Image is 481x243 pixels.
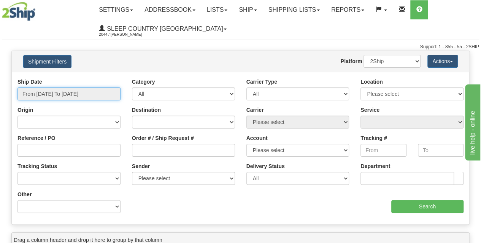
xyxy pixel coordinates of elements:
[427,55,458,68] button: Actions
[464,83,480,160] iframe: chat widget
[23,55,71,68] button: Shipment Filters
[93,19,232,38] a: Sleep Country [GEOGRAPHIC_DATA] 2044 / [PERSON_NAME]
[132,106,161,114] label: Destination
[360,106,379,114] label: Service
[360,144,406,157] input: From
[391,200,464,213] input: Search
[201,0,233,19] a: Lists
[132,162,150,170] label: Sender
[246,134,268,142] label: Account
[132,78,155,86] label: Category
[132,134,194,142] label: Order # / Ship Request #
[105,25,223,32] span: Sleep Country [GEOGRAPHIC_DATA]
[99,31,156,38] span: 2044 / [PERSON_NAME]
[93,0,139,19] a: Settings
[418,144,464,157] input: To
[246,106,264,114] label: Carrier
[17,134,56,142] label: Reference / PO
[246,162,285,170] label: Delivery Status
[17,106,33,114] label: Origin
[341,57,362,65] label: Platform
[139,0,201,19] a: Addressbook
[2,44,479,50] div: Support: 1 - 855 - 55 - 2SHIP
[17,162,57,170] label: Tracking Status
[17,191,32,198] label: Other
[360,134,387,142] label: Tracking #
[246,78,277,86] label: Carrier Type
[263,0,325,19] a: Shipping lists
[325,0,370,19] a: Reports
[17,78,42,86] label: Ship Date
[360,78,383,86] label: Location
[233,0,262,19] a: Ship
[2,2,35,21] img: logo2044.jpg
[360,162,390,170] label: Department
[6,5,70,14] div: live help - online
